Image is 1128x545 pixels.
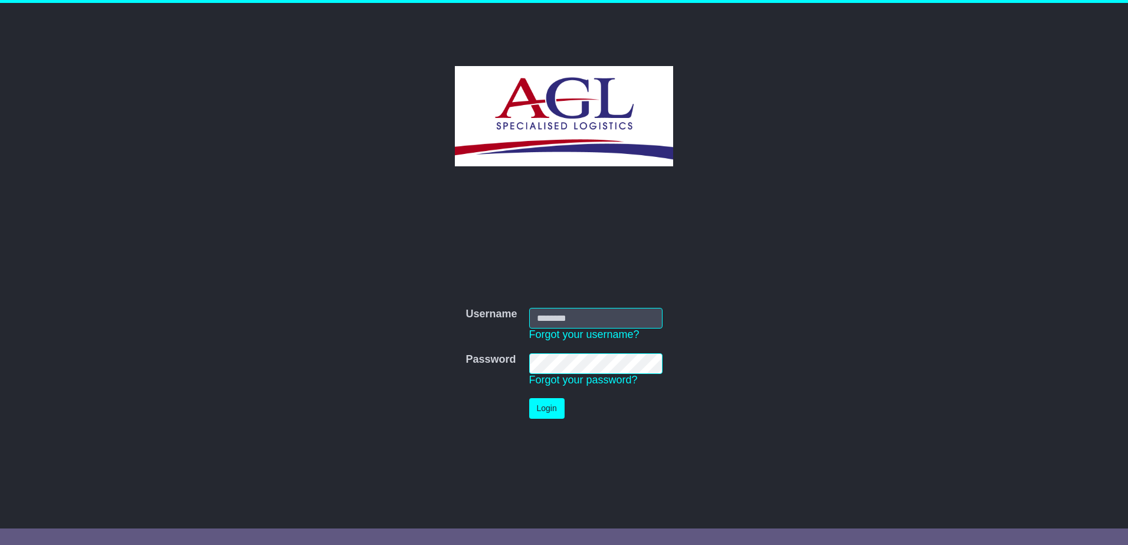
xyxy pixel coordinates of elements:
[455,66,673,166] img: AGL SPECIALISED LOGISTICS
[465,308,517,321] label: Username
[529,398,565,419] button: Login
[529,374,638,386] a: Forgot your password?
[529,329,640,340] a: Forgot your username?
[465,353,516,366] label: Password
